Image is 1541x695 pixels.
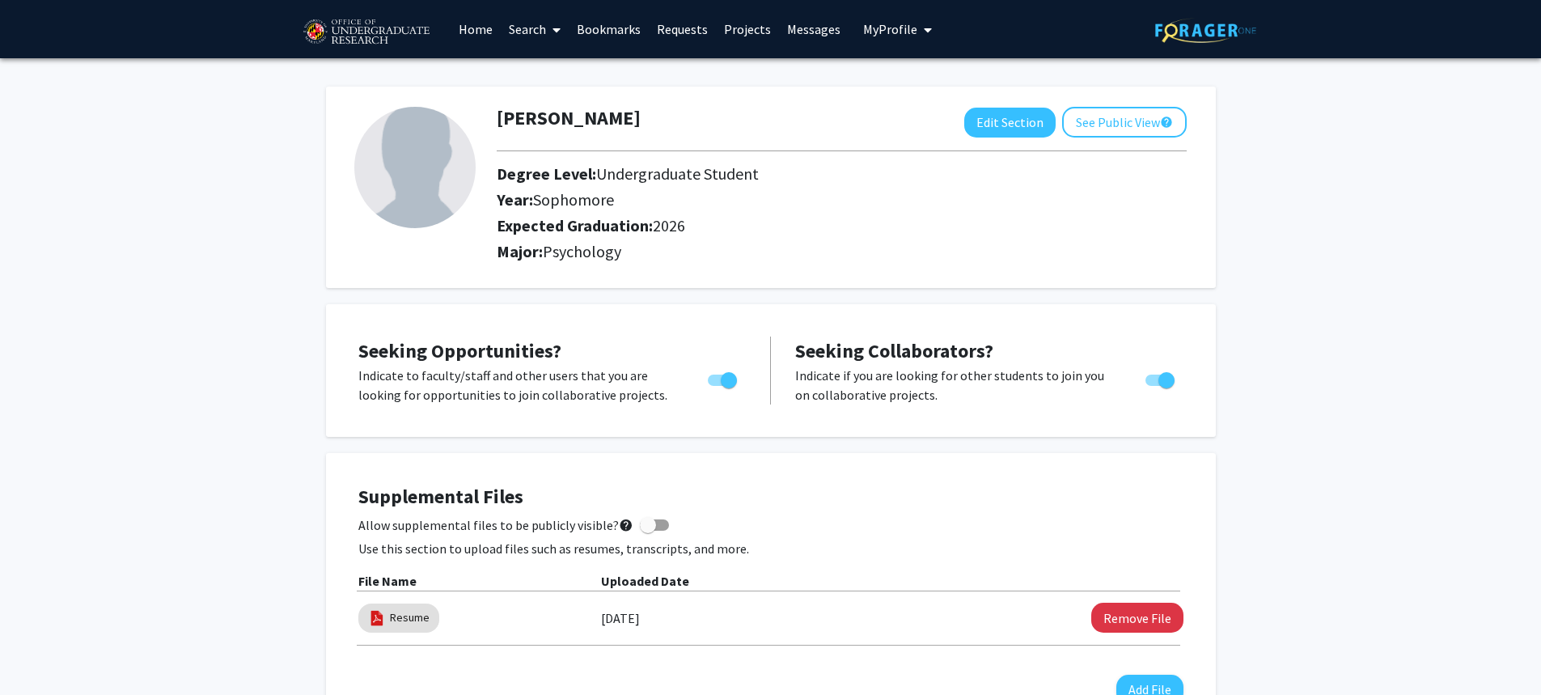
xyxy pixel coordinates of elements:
span: Sophomore [533,189,614,210]
span: Seeking Collaborators? [795,338,993,363]
iframe: Chat [12,622,69,683]
a: Projects [716,1,779,57]
button: See Public View [1062,107,1187,138]
span: Allow supplemental files to be publicly visible? [358,515,633,535]
b: Uploaded Date [601,573,689,589]
div: Toggle [701,366,746,390]
mat-icon: help [1160,112,1173,132]
h2: Year: [497,190,1113,210]
img: University of Maryland Logo [298,12,434,53]
span: My Profile [863,21,917,37]
a: Bookmarks [569,1,649,57]
button: Remove Resume File [1091,603,1183,633]
a: Messages [779,1,849,57]
div: Toggle [1139,366,1183,390]
img: Profile Picture [354,107,476,228]
a: Search [501,1,569,57]
a: Home [451,1,501,57]
img: pdf_icon.png [368,609,386,627]
a: Resume [390,609,430,626]
span: 2026 [653,215,685,235]
mat-icon: help [619,515,633,535]
h4: Supplemental Files [358,485,1183,509]
h2: Degree Level: [497,164,1113,184]
img: ForagerOne Logo [1155,18,1256,43]
h2: Expected Graduation: [497,216,1113,235]
b: File Name [358,573,417,589]
label: [DATE] [601,604,640,632]
p: Indicate to faculty/staff and other users that you are looking for opportunities to join collabor... [358,366,677,405]
p: Indicate if you are looking for other students to join you on collaborative projects. [795,366,1115,405]
span: Undergraduate Student [596,163,759,184]
span: Psychology [543,241,621,261]
a: Requests [649,1,716,57]
button: Edit Section [964,108,1056,138]
span: Seeking Opportunities? [358,338,561,363]
h2: Major: [497,242,1187,261]
h1: [PERSON_NAME] [497,107,641,130]
p: Use this section to upload files such as resumes, transcripts, and more. [358,539,1183,558]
